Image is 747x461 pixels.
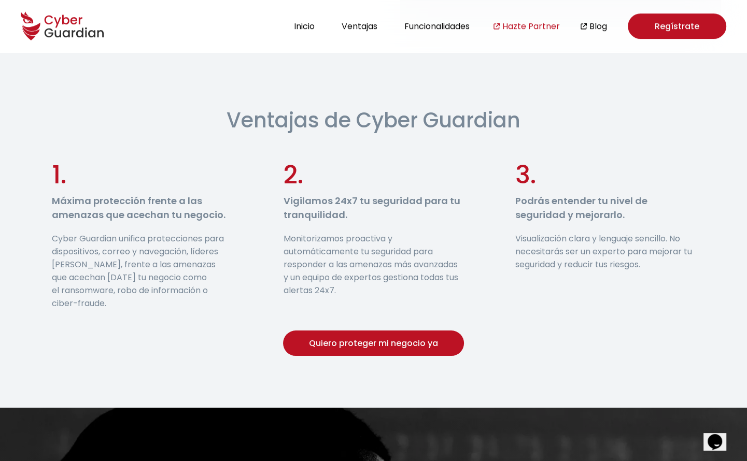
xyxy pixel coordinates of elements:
[284,232,463,297] p: Monitorizamos proactiva y automáticamente tu seguridad para responder a las amenazas más avanzada...
[401,19,473,33] button: Funcionalidades
[628,13,726,39] a: Regístrate
[515,157,536,192] span: 3.
[502,20,560,33] a: Hazte Partner
[703,420,737,451] iframe: chat widget
[52,194,232,222] h3: Máxima protección frente a las amenazas que acechan tu negocio.
[52,157,66,192] span: 1.
[339,19,380,33] button: Ventajas
[227,105,520,136] h2: Ventajas de Cyber Guardian
[291,19,318,33] button: Inicio
[515,194,695,222] h3: Podrás entender tu nivel de seguridad y mejorarlo.
[284,194,463,222] h3: Vigilamos 24x7 tu seguridad para tu tranquilidad.
[284,157,303,192] span: 2.
[589,20,607,33] a: Blog
[52,232,232,310] p: Cyber Guardian unifica protecciones para dispositivos, correo y navegación, líderes [PERSON_NAME]...
[283,330,464,356] button: Quiero proteger mi negocio ya
[515,232,695,271] p: Visualización clara y lenguaje sencillo. No necesitarás ser un experto para mejorar tu seguridad ...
